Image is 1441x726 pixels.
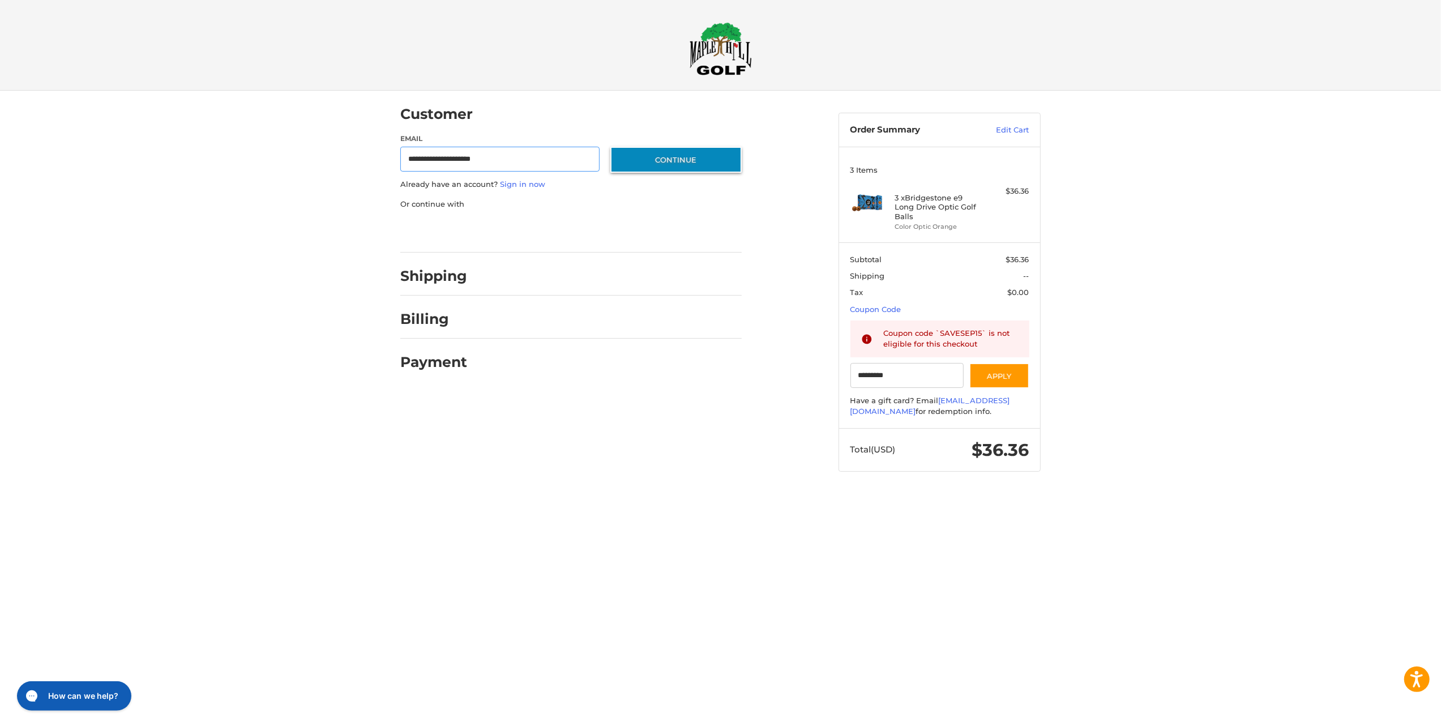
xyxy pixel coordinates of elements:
div: Have a gift card? Email for redemption info. [850,395,1029,417]
p: Already have an account? [400,179,742,190]
h2: Shipping [400,267,467,285]
span: $36.36 [972,439,1029,460]
li: Color Optic Orange [895,222,982,232]
a: Edit Cart [972,125,1029,136]
h2: Billing [400,310,467,328]
a: Coupon Code [850,305,901,314]
iframe: PayPal-venmo [589,221,674,241]
h2: Customer [400,105,473,123]
p: Or continue with [400,199,742,210]
iframe: Gorgias live chat messenger [11,677,135,715]
div: $36.36 [985,186,1029,197]
div: Coupon code `SAVESEP15` is not eligible for this checkout [884,328,1019,350]
button: Continue [610,147,742,173]
h4: 3 x Bridgestone e9 Long Drive Optic Golf Balls [895,193,982,221]
h3: 3 Items [850,165,1029,174]
h2: Payment [400,353,467,371]
span: Total (USD) [850,444,896,455]
iframe: PayPal-paylater [493,221,578,241]
button: Apply [969,363,1029,388]
img: Maple Hill Golf [690,22,752,75]
span: Subtotal [850,255,882,264]
span: $36.36 [1006,255,1029,264]
span: Tax [850,288,863,297]
a: Sign in now [500,180,545,189]
span: -- [1024,271,1029,280]
span: $0.00 [1008,288,1029,297]
label: Email [400,134,600,144]
span: Shipping [850,271,885,280]
input: Gift Certificate or Coupon Code [850,363,964,388]
h3: Order Summary [850,125,972,136]
iframe: PayPal-paypal [397,221,482,241]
